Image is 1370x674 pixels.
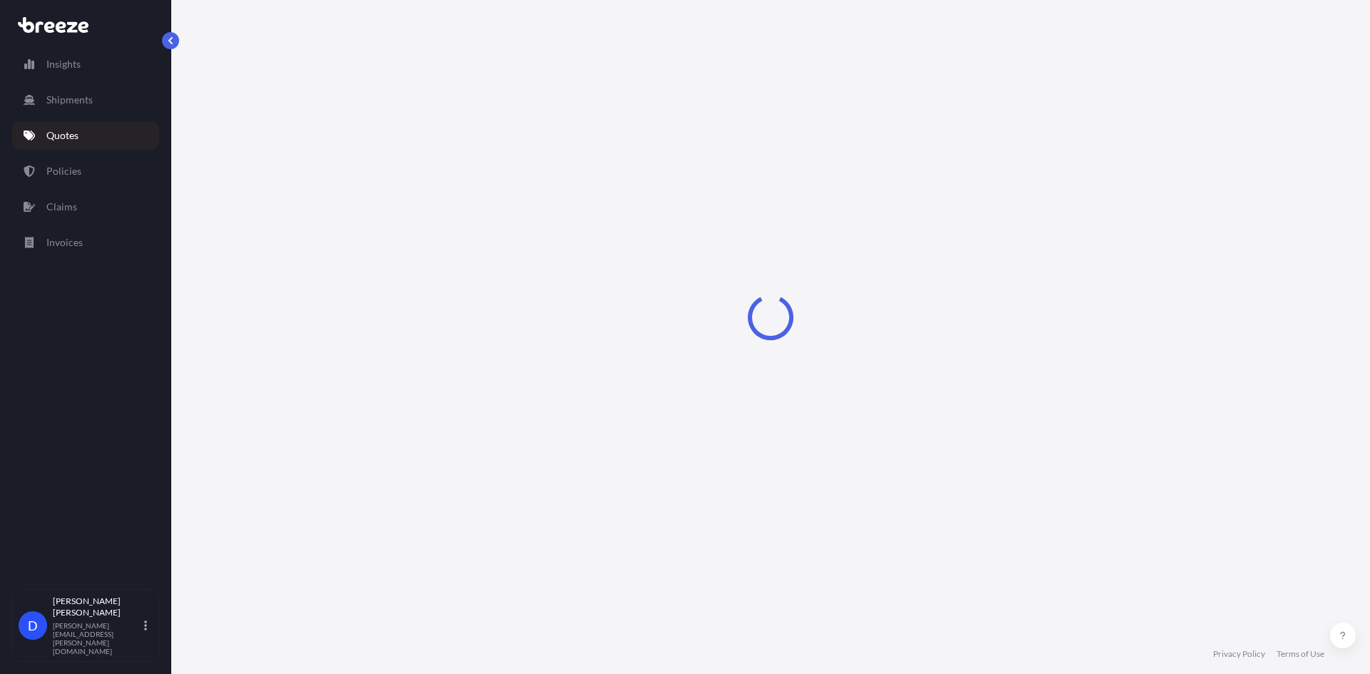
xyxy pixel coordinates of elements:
[46,164,81,178] p: Policies
[12,86,159,114] a: Shipments
[46,235,83,250] p: Invoices
[46,200,77,214] p: Claims
[12,157,159,185] a: Policies
[53,621,141,655] p: [PERSON_NAME][EMAIL_ADDRESS][PERSON_NAME][DOMAIN_NAME]
[46,128,78,143] p: Quotes
[1277,648,1324,660] a: Terms of Use
[12,121,159,150] a: Quotes
[28,618,38,633] span: D
[46,57,81,71] p: Insights
[12,228,159,257] a: Invoices
[12,193,159,221] a: Claims
[1213,648,1265,660] a: Privacy Policy
[53,596,141,618] p: [PERSON_NAME] [PERSON_NAME]
[46,93,93,107] p: Shipments
[12,50,159,78] a: Insights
